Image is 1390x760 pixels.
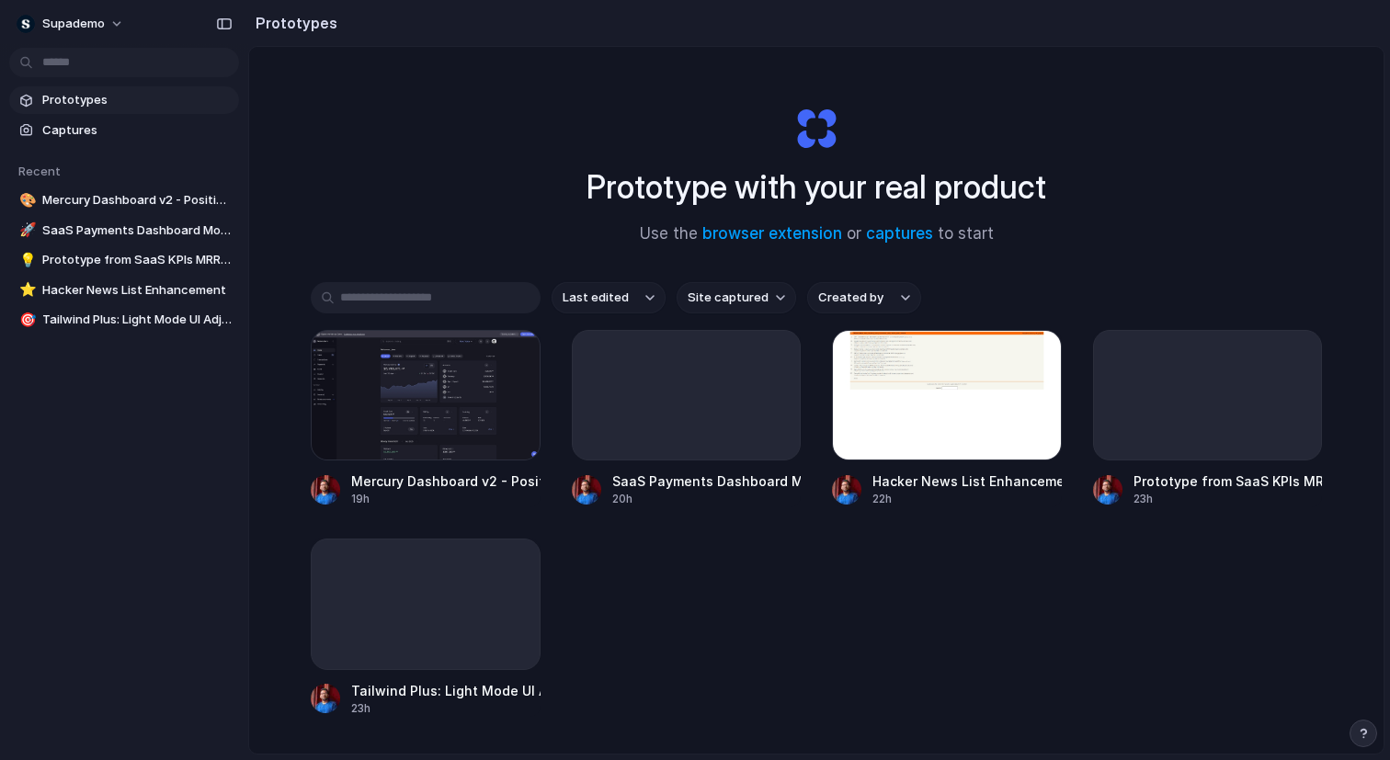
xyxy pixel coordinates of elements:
[552,282,666,313] button: Last edited
[17,281,35,300] button: ⭐
[19,190,32,211] div: 🎨
[872,471,1062,491] div: Hacker News List Enhancement
[17,251,35,269] button: 💡
[311,539,541,716] a: Tailwind Plus: Light Mode UI Adjustments23h
[17,311,35,329] button: 🎯
[832,330,1062,507] a: Hacker News List EnhancementHacker News List Enhancement22h
[351,681,541,700] div: Tailwind Plus: Light Mode UI Adjustments
[872,491,1062,507] div: 22h
[19,279,32,301] div: ⭐
[42,121,232,140] span: Captures
[42,191,232,210] span: Mercury Dashboard v2 - Positive Numbers Update
[42,281,232,300] span: Hacker News List Enhancement
[688,289,769,307] span: Site captured
[9,117,239,144] a: Captures
[9,187,239,214] a: 🎨Mercury Dashboard v2 - Positive Numbers Update
[9,277,239,304] a: ⭐Hacker News List Enhancement
[9,9,133,39] button: Supademo
[1134,471,1323,491] div: Prototype from SaaS KPIs MRR Trend and Composition
[587,163,1046,211] h1: Prototype with your real product
[17,221,35,240] button: 🚀
[42,251,232,269] span: Prototype from SaaS KPIs MRR Trend and Composition
[612,471,802,491] div: SaaS Payments Dashboard Model
[866,224,933,243] a: captures
[1093,330,1323,507] a: Prototype from SaaS KPIs MRR Trend and Composition23h
[677,282,796,313] button: Site captured
[818,289,883,307] span: Created by
[572,330,802,507] a: SaaS Payments Dashboard Model20h
[42,221,232,240] span: SaaS Payments Dashboard Model
[702,224,842,243] a: browser extension
[640,222,994,246] span: Use the or to start
[19,310,32,331] div: 🎯
[42,91,232,109] span: Prototypes
[42,15,105,33] span: Supademo
[9,246,239,274] a: 💡Prototype from SaaS KPIs MRR Trend and Composition
[1134,491,1323,507] div: 23h
[351,471,541,491] div: Mercury Dashboard v2 - Positive Numbers Update
[351,491,541,507] div: 19h
[248,12,337,34] h2: Prototypes
[311,330,541,507] a: Mercury Dashboard v2 - Positive Numbers UpdateMercury Dashboard v2 - Positive Numbers Update19h
[19,250,32,271] div: 💡
[807,282,921,313] button: Created by
[19,220,32,241] div: 🚀
[9,217,239,244] a: 🚀SaaS Payments Dashboard Model
[18,164,61,178] span: Recent
[17,191,35,210] button: 🎨
[351,700,541,717] div: 23h
[563,289,629,307] span: Last edited
[612,491,802,507] div: 20h
[42,311,232,329] span: Tailwind Plus: Light Mode UI Adjustments
[9,86,239,114] a: Prototypes
[9,306,239,334] a: 🎯Tailwind Plus: Light Mode UI Adjustments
